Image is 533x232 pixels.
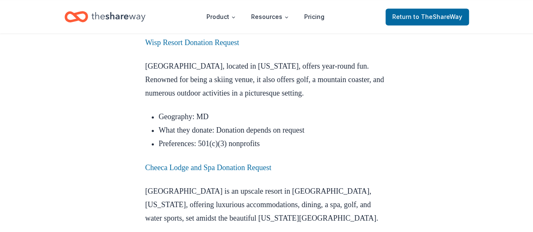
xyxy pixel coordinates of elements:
span: Return [392,12,462,22]
li: Geography: MD [159,110,388,123]
a: Cheeca Lodge and Spa Donation Request [145,163,271,171]
button: Product [200,8,243,25]
p: [GEOGRAPHIC_DATA], located in [US_STATE], offers year-round fun. Renowned for being a skiing venu... [145,59,388,100]
a: Returnto TheShareWay [386,8,469,25]
p: [GEOGRAPHIC_DATA] is an upscale resort in [GEOGRAPHIC_DATA], [US_STATE], offering luxurious accom... [145,184,388,224]
button: Resources [244,8,296,25]
a: Pricing [297,8,331,25]
nav: Main [200,7,331,27]
a: Home [64,7,145,27]
span: to TheShareWay [413,13,462,20]
li: Preferences: 501(c)(3) nonprofits [159,137,388,150]
li: What they donate: Donation depends on request [159,123,388,137]
a: Wisp Resort Donation Request [145,38,239,47]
